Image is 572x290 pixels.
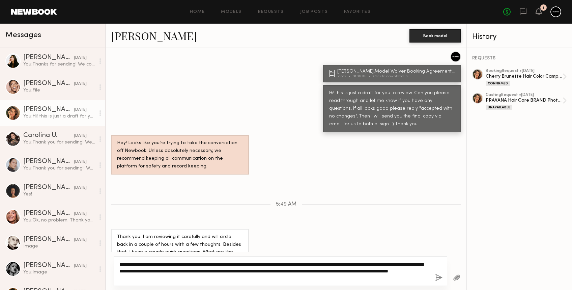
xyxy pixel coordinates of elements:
div: [PERSON_NAME] [23,158,74,165]
a: Favorites [344,10,371,14]
div: Cherry Brunette Hair Color Campaign - PRAVANA [486,73,563,80]
div: [DATE] [74,211,87,217]
div: Click to download [373,75,408,78]
a: [PERSON_NAME].Model Waiver Booking Agreement.draft.[DATE].docx31.36 KBClick to download [329,69,457,78]
div: Yes! [23,191,95,197]
a: Book model [409,32,461,38]
div: You: Ok, no problem. Thank you for getting back to us. [23,217,95,223]
div: casting Request • [DATE] [486,93,563,97]
div: .docx [337,75,353,78]
div: You: Hi! this is just a draft for you to review. Can you please read through and let me know if y... [23,113,95,120]
div: 1 [543,6,544,10]
div: [DATE] [74,133,87,139]
div: Unavailable [486,105,512,110]
a: Job Posts [300,10,328,14]
div: [DATE] [74,107,87,113]
div: [PERSON_NAME] [23,236,74,243]
div: Carolina U. [23,132,74,139]
div: You: Thanks for sending! We completed casting for this shoot, but will have more campaigns coming... [23,61,95,68]
div: [DATE] [74,237,87,243]
span: 5:49 AM [276,202,296,207]
div: [DATE] [74,185,87,191]
div: History [472,33,567,41]
div: [DATE] [74,81,87,87]
span: Messages [5,31,41,39]
button: Book model [409,29,461,43]
a: Models [221,10,241,14]
div: You: Thank you for sending!! We completed casting for this shoot, but we will have more castings ... [23,165,95,172]
div: Image [23,243,95,249]
div: REQUESTS [472,56,567,61]
div: You: Image [23,269,95,275]
div: [DATE] [74,159,87,165]
div: You: Thank you for sending! We already casted for this project, but we will have more campaigns c... [23,139,95,146]
div: 31.36 KB [353,75,373,78]
div: [PERSON_NAME] [23,80,74,87]
div: Hey! Looks like you’re trying to take the conversation off Newbook. Unless absolutely necessary, ... [117,139,243,170]
div: [PERSON_NAME] [23,262,74,269]
div: [DATE] [74,263,87,269]
div: You: File [23,87,95,94]
div: booking Request • [DATE] [486,69,563,73]
div: PRAVANA Hair Care BRAND Photoshoot [486,97,563,104]
div: [PERSON_NAME] [23,106,74,113]
div: Hi! this is just a draft for you to review. Can you please read through and let me know if you ha... [329,89,455,128]
div: [DATE] [74,55,87,61]
div: [PERSON_NAME] [23,210,74,217]
div: [PERSON_NAME].Model Waiver Booking Agreement.draft.[DATE] [337,69,457,74]
a: castingRequest •[DATE]PRAVANA Hair Care BRAND PhotoshootUnavailable [486,93,567,110]
div: [PERSON_NAME] [23,184,74,191]
a: Requests [258,10,284,14]
div: [PERSON_NAME] [23,54,74,61]
a: [PERSON_NAME] [111,28,197,43]
a: bookingRequest •[DATE]Cherry Brunette Hair Color Campaign - PRAVANAConfirmed [486,69,567,86]
div: Confirmed [486,81,510,86]
a: Home [190,10,205,14]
